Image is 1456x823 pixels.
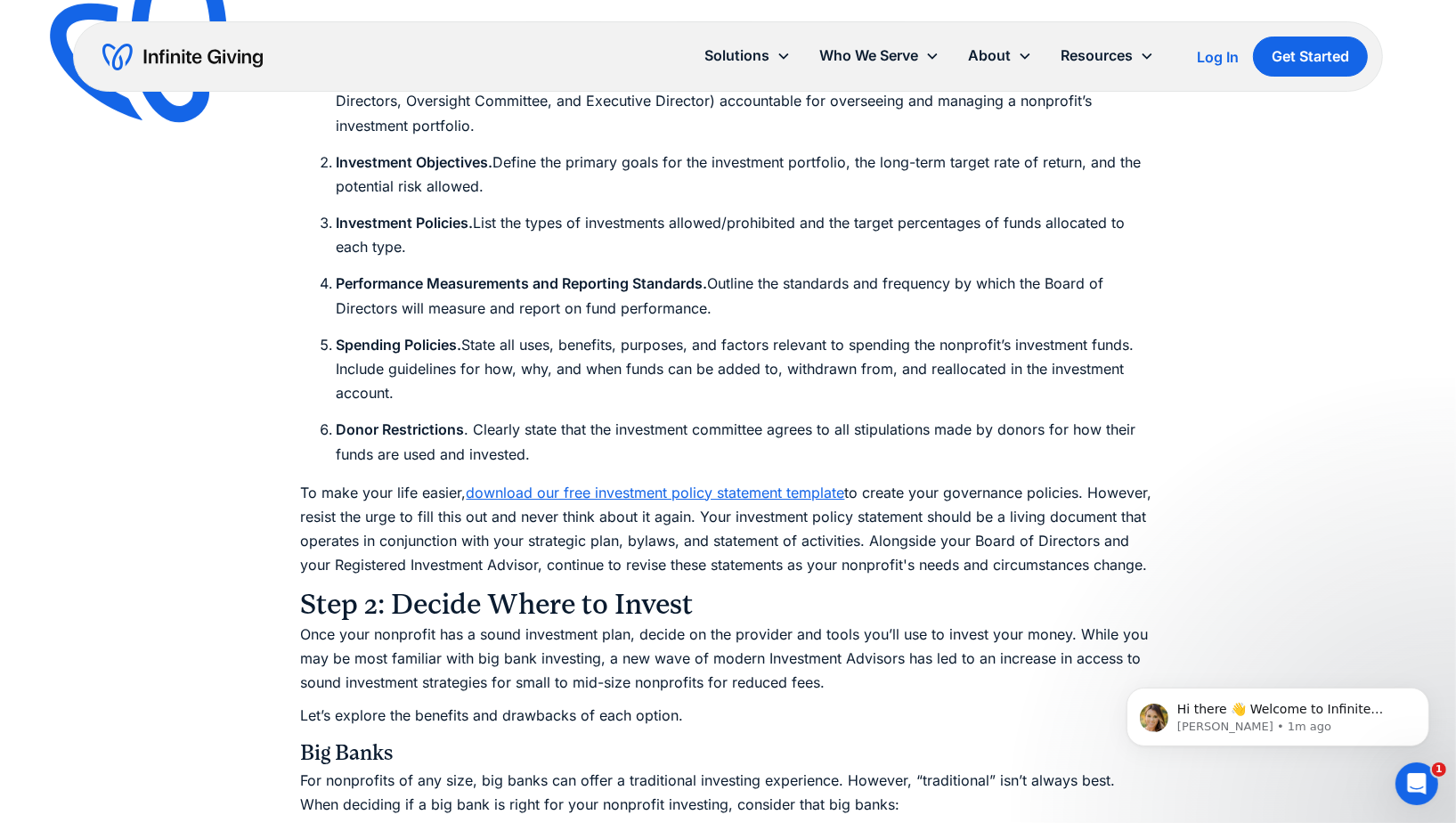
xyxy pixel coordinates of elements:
[1061,44,1133,68] div: Resources
[1432,762,1446,777] span: 1
[805,37,954,75] div: Who We Serve
[301,737,1156,769] h4: Big Banks
[301,481,1156,578] p: To make your life easier, to create your governance policies. However, resist the urge to fill th...
[337,333,1156,406] li: State all uses, benefits, purposes, and factors relevant to spending the nonprofit’s investment f...
[1197,50,1239,64] div: Log In
[337,418,1156,466] li: . Clearly state that the investment committee agrees to all stipulations made by donors for how t...
[1253,37,1368,77] a: Get Started
[337,274,708,292] strong: Performance Measurements and Reporting Standards.
[337,211,1156,259] li: List the types of investments allowed/prohibited and the target percentages of funds allocated to...
[1100,650,1456,775] iframe: Intercom notifications message
[1395,762,1438,805] iframe: Intercom live chat
[337,336,462,354] strong: Spending Policies.
[1046,37,1168,75] div: Resources
[968,44,1011,68] div: About
[690,37,805,75] div: Solutions
[954,37,1046,75] div: About
[337,65,1156,138] li: Summarize the roles, responsibilities, and limitations of stakeholders (e.g., Board of Directors,...
[301,623,1156,696] p: Once your nonprofit has a sound investment plan, decide on the provider and tools you’ll use to i...
[704,44,769,68] div: Solutions
[1197,46,1239,68] a: Log In
[102,43,263,71] a: home
[819,44,918,68] div: Who We Serve
[467,484,845,501] a: download our free investment policy statement template
[337,153,493,171] strong: Investment Objectives.
[301,704,1156,728] p: Let’s explore the benefits and drawbacks of each option.
[337,151,1156,199] li: Define the primary goals for the investment portfolio, the long-term target rate of return, and t...
[301,587,1156,623] h3: Step 2: Decide Where to Invest
[337,272,1156,320] li: ‍ Outline the standards and frequency by which the Board of Directors will measure and report on ...
[337,420,465,438] strong: Donor Restrictions
[337,214,474,232] strong: Investment Policies.
[301,769,1156,817] p: For nonprofits of any size, big banks can offer a traditional investing experience. However, “tra...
